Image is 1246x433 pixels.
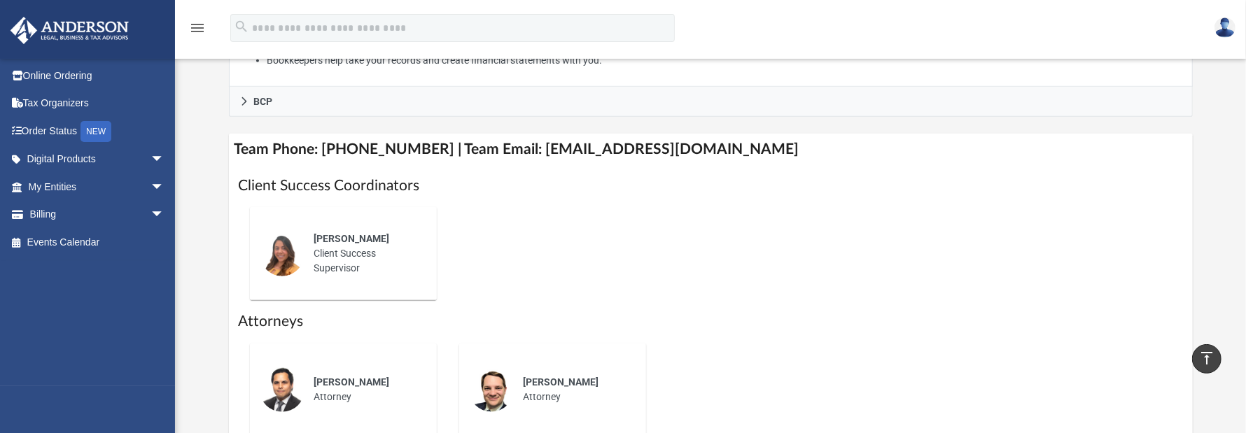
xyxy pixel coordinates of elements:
img: thumbnail [260,367,304,412]
span: arrow_drop_down [150,173,178,201]
h4: Team Phone: [PHONE_NUMBER] | Team Email: [EMAIL_ADDRESS][DOMAIN_NAME] [229,134,1193,165]
h1: Client Success Coordinators [239,176,1183,196]
span: arrow_drop_down [150,201,178,229]
div: Attorney [514,365,636,414]
img: thumbnail [260,232,304,276]
img: User Pic [1214,17,1235,38]
a: vertical_align_top [1192,344,1221,374]
h1: Attorneys [239,311,1183,332]
a: menu [189,27,206,36]
span: BCP [254,97,273,106]
li: Bookkeepers help take your records and create financial statements with you. [267,52,1182,69]
a: Digital Productsarrow_drop_down [10,145,185,173]
a: Order StatusNEW [10,117,185,145]
div: Attorney [304,365,427,414]
a: Tax Organizers [10,90,185,118]
div: Client Success Supervisor [304,222,427,285]
i: search [234,19,249,34]
span: [PERSON_NAME] [314,376,390,388]
a: My Entitiesarrow_drop_down [10,173,185,201]
span: arrow_drop_down [150,145,178,174]
i: menu [189,20,206,36]
a: BCP [229,87,1193,117]
a: Events Calendar [10,228,185,256]
span: [PERSON_NAME] [524,376,599,388]
i: vertical_align_top [1198,350,1215,367]
img: Anderson Advisors Platinum Portal [6,17,133,44]
span: [PERSON_NAME] [314,233,390,244]
div: NEW [80,121,111,142]
img: thumbnail [469,367,514,412]
a: Billingarrow_drop_down [10,201,185,229]
a: Online Ordering [10,62,185,90]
